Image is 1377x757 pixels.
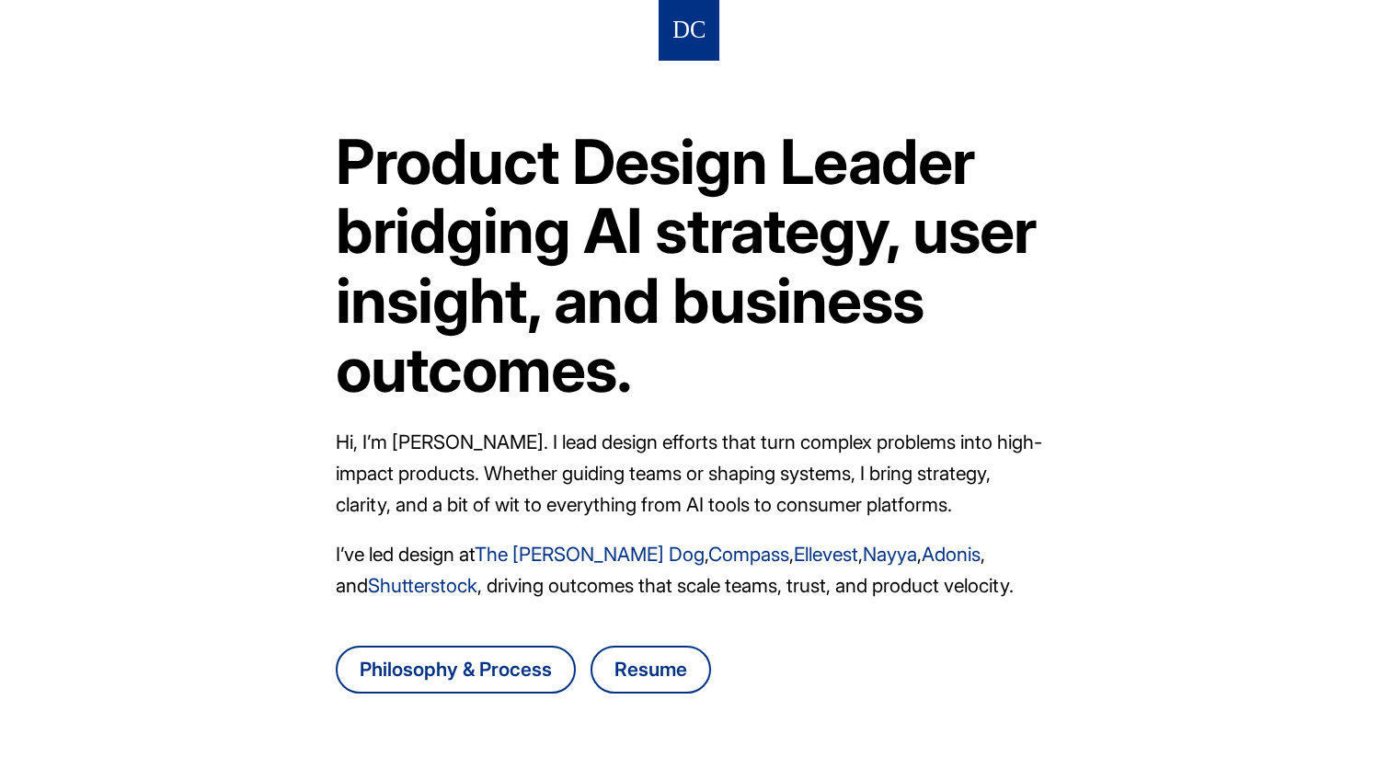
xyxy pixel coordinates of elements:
p: I’ve led design at , , , , , and , driving outcomes that scale teams, trust, and product velocity. [336,539,1042,602]
a: Shutterstock [368,574,477,597]
img: Logo [673,14,705,48]
a: Download Danny Chang's resume as a PDF file [591,646,711,694]
a: Go to Danny Chang's design philosophy and process page [336,646,576,694]
h1: Product Design Leader bridging AI strategy, user insight, and business outcomes. [336,127,1042,405]
a: The [PERSON_NAME] Dog [475,543,705,566]
a: Compass [708,543,789,566]
a: Adonis [922,543,981,566]
p: Hi, I’m [PERSON_NAME]. I lead design efforts that turn complex problems into high-impact products... [336,427,1042,521]
a: Nayya [863,543,917,566]
a: Ellevest [794,543,858,566]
